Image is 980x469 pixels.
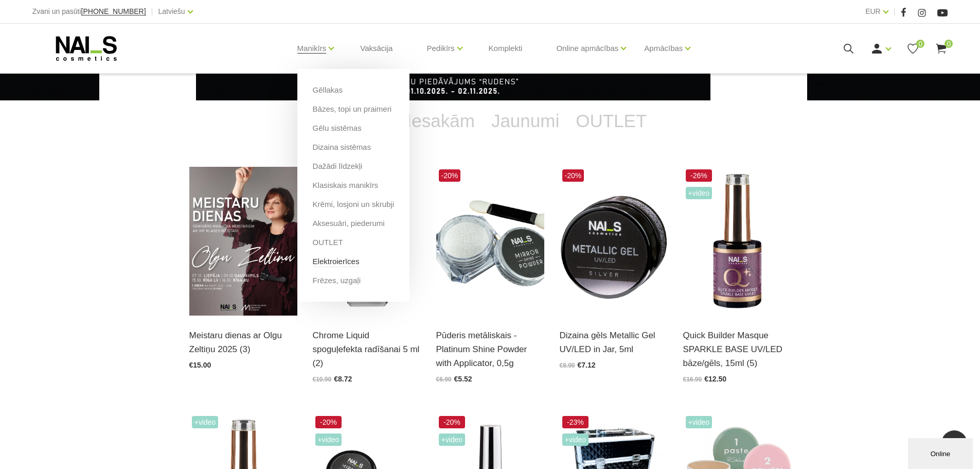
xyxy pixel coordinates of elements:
[644,28,683,69] a: Apmācības
[313,161,363,172] a: Dažādi līdzekļi
[945,40,953,48] span: 0
[426,28,454,69] a: Pedikīrs
[916,40,924,48] span: 0
[562,169,584,182] span: -20%
[686,416,712,428] span: +Video
[399,100,483,142] a: Iesakām
[454,375,472,383] span: €5.52
[480,24,531,73] a: Komplekti
[313,256,360,267] a: Elektroierīces
[313,84,343,96] a: Gēllakas
[313,328,421,371] a: Chrome Liquid spoguļefekta radīšanai 5 ml (2)
[560,362,575,369] span: €8.90
[906,42,919,55] a: 0
[81,7,146,15] span: [PHONE_NUMBER]
[578,361,596,369] span: €7.12
[935,42,948,55] a: 0
[334,375,352,383] span: €8.72
[567,100,655,142] a: OUTLET
[894,5,896,18] span: |
[686,169,712,182] span: -26%
[313,237,343,248] a: OUTLET
[436,328,544,371] a: Pūderis metāliskais - Platinum Shine Powder with Applicator, 0,5g
[313,103,391,115] a: Bāzes, topi un praimeri
[313,199,394,210] a: Krēmi, losjoni un skrubji
[189,167,297,316] img: ✨ Meistaru dienas ar Olgu Zeltiņu 2025 ✨ RUDENS / Seminārs manikīra meistariem Liepāja – 7. okt.,...
[704,375,726,383] span: €12.50
[151,5,153,18] span: |
[297,28,327,69] a: Manikīrs
[556,28,618,69] a: Online apmācības
[192,416,219,428] span: +Video
[560,328,668,356] a: Dizaina gēls Metallic Gel UV/LED in Jar, 5ml
[562,416,589,428] span: -23%
[158,5,185,18] a: Latviešu
[562,433,589,446] span: +Video
[908,436,975,469] iframe: chat widget
[313,142,371,153] a: Dizaina sistēmas
[32,5,146,18] div: Zvani un pasūti
[315,433,342,446] span: +Video
[683,328,791,371] a: Quick Builder Masque SPARKLE BASE UV/LED bāze/gēls, 15ml (5)
[313,376,332,383] span: €10.90
[439,433,466,446] span: +Video
[865,5,881,18] a: EUR
[189,328,297,356] a: Meistaru dienas ar Olgu Zeltiņu 2025 (3)
[315,416,342,428] span: -20%
[483,100,567,142] a: Jaunumi
[313,123,362,134] a: Gēlu sistēmas
[352,24,401,73] a: Vaksācija
[439,169,461,182] span: -20%
[313,180,379,191] a: Klasiskais manikīrs
[439,416,466,428] span: -20%
[686,187,712,199] span: +Video
[313,218,385,229] a: Aksesuāri, piederumi
[436,376,452,383] span: €6.90
[683,376,702,383] span: €16.90
[81,8,146,15] a: [PHONE_NUMBER]
[560,167,668,316] img: Metallic Gel UV/LED ir intensīvi pigmentets metala dizaina gēls, kas palīdz radīt reljefu zīmējum...
[189,361,211,369] span: €15.00
[683,167,791,316] img: Maskējoša, viegli mirdzoša bāze/gels. Unikāls produkts ar daudz izmantošanas iespējām: •Bāze gell...
[436,167,544,316] img: Augstas kvalitātes, metāliskā spoguļefekta dizaina pūderis lieliskam spīdumam. Šobrīd aktuāls spi...
[313,275,361,286] a: Frēzes, uzgaļi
